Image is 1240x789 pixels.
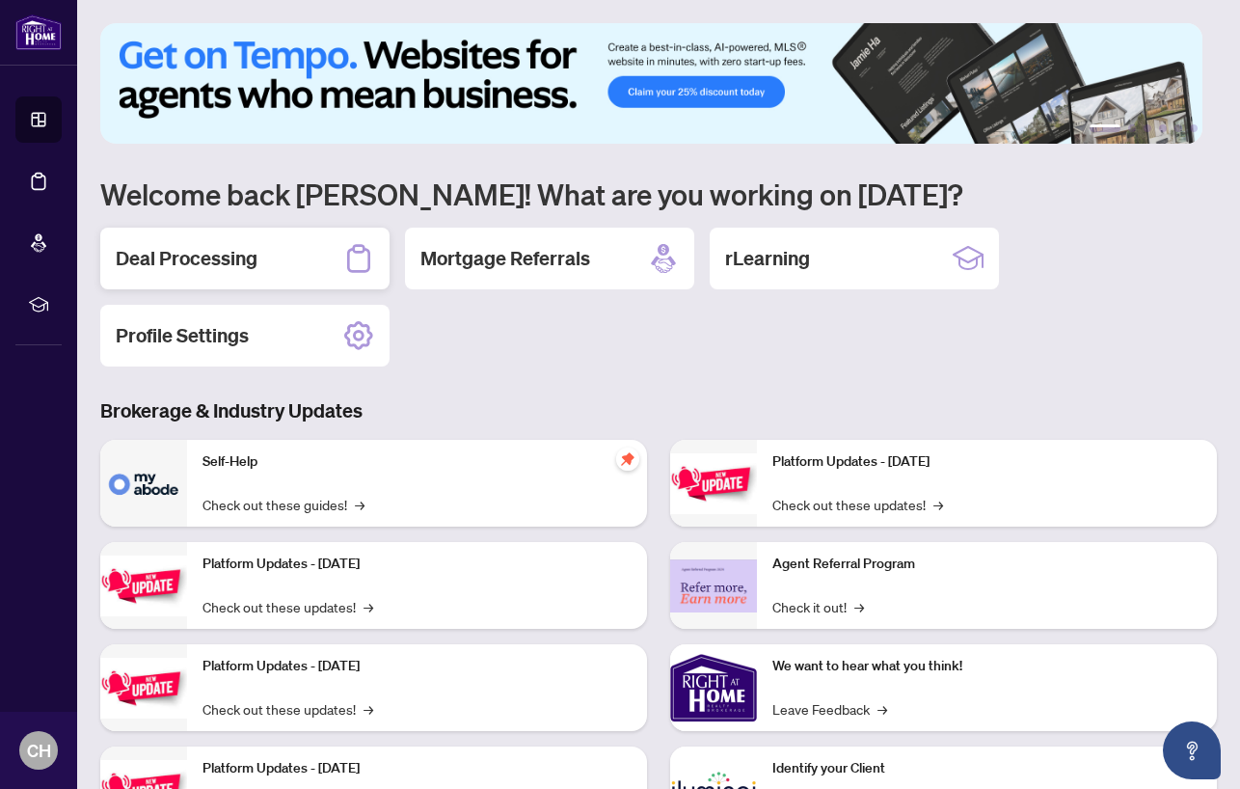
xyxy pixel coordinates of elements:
[1159,124,1167,132] button: 4
[100,176,1217,212] h1: Welcome back [PERSON_NAME]! What are you working on [DATE]?
[670,453,757,514] img: Platform Updates - June 23, 2025
[100,658,187,719] img: Platform Updates - July 21, 2025
[725,245,810,272] h2: rLearning
[772,554,1201,575] p: Agent Referral Program
[364,596,373,617] span: →
[670,559,757,612] img: Agent Referral Program
[1144,124,1151,132] button: 3
[772,596,864,617] a: Check it out!→
[772,494,943,515] a: Check out these updates!→
[616,448,639,471] span: pushpin
[202,698,373,720] a: Check out these updates!→
[202,596,373,617] a: Check out these updates!→
[772,698,887,720] a: Leave Feedback→
[933,494,943,515] span: →
[100,23,1202,144] img: Slide 0
[1128,124,1136,132] button: 2
[100,397,1217,424] h3: Brokerage & Industry Updates
[1190,124,1198,132] button: 6
[116,322,249,349] h2: Profile Settings
[1174,124,1182,132] button: 5
[202,554,632,575] p: Platform Updates - [DATE]
[202,451,632,473] p: Self-Help
[100,440,187,527] img: Self-Help
[202,494,364,515] a: Check out these guides!→
[202,656,632,677] p: Platform Updates - [DATE]
[364,698,373,720] span: →
[1090,124,1120,132] button: 1
[355,494,364,515] span: →
[15,14,62,50] img: logo
[116,245,257,272] h2: Deal Processing
[772,758,1201,779] p: Identify your Client
[877,698,887,720] span: →
[772,451,1201,473] p: Platform Updates - [DATE]
[670,644,757,731] img: We want to hear what you think!
[420,245,590,272] h2: Mortgage Referrals
[854,596,864,617] span: →
[1163,721,1221,779] button: Open asap
[27,737,51,764] span: CH
[100,556,187,616] img: Platform Updates - September 16, 2025
[772,656,1201,677] p: We want to hear what you think!
[202,758,632,779] p: Platform Updates - [DATE]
